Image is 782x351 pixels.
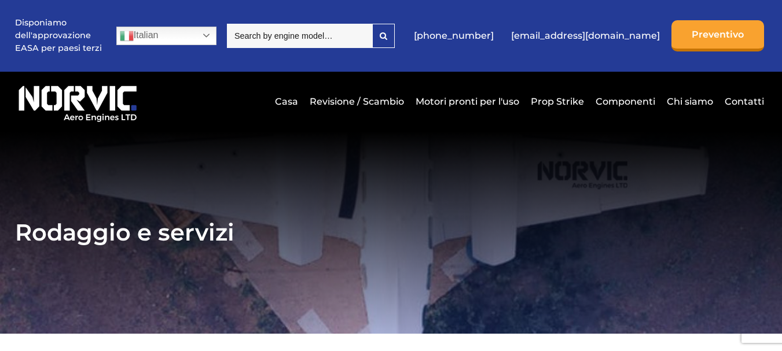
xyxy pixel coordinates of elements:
input: Search by engine model… [227,24,372,48]
a: Contatti [722,87,764,116]
a: Preventivo [671,20,764,51]
a: [EMAIL_ADDRESS][DOMAIN_NAME] [505,21,666,50]
a: Componenti [593,87,658,116]
a: Italian [116,27,216,45]
a: Motori pronti per l'uso [413,87,522,116]
a: Chi siamo [664,87,716,116]
a: Casa [272,87,301,116]
p: Disponiamo dell'approvazione EASA per paesi terzi [15,17,102,54]
h1: Rodaggio e servizi [15,218,768,246]
img: it [120,29,134,43]
a: Revisione / Scambio [307,87,407,116]
a: Prop Strike [528,87,587,116]
img: Logo di Norvic Aero Engines [15,80,141,123]
a: [PHONE_NUMBER] [408,21,500,50]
